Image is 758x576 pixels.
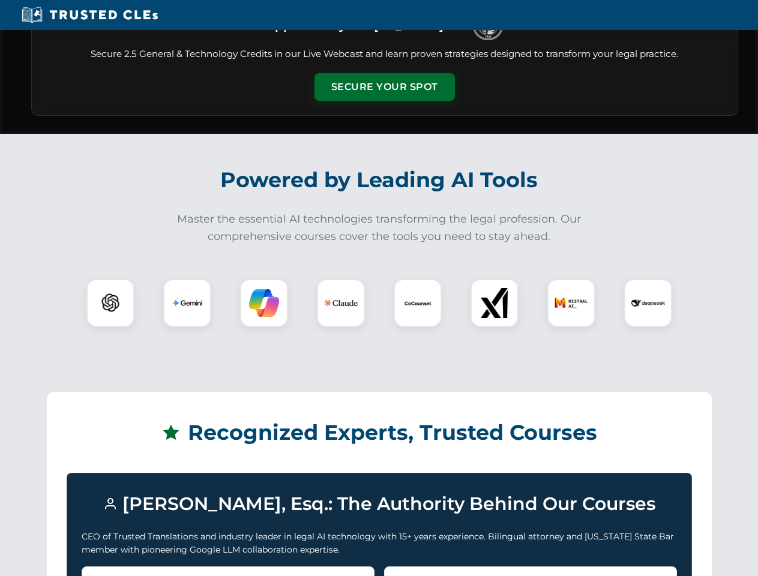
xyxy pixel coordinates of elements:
[93,286,128,320] img: ChatGPT Logo
[480,288,510,318] img: xAI Logo
[547,279,595,327] div: Mistral AI
[249,288,279,318] img: Copilot Logo
[314,73,455,101] button: Secure Your Spot
[624,279,672,327] div: DeepSeek
[631,286,665,320] img: DeepSeek Logo
[172,288,202,318] img: Gemini Logo
[163,279,211,327] div: Gemini
[82,488,677,520] h3: [PERSON_NAME], Esq.: The Authority Behind Our Courses
[47,159,712,201] h2: Powered by Leading AI Tools
[82,530,677,557] p: CEO of Trusted Translations and industry leader in legal AI technology with 15+ years experience....
[18,6,161,24] img: Trusted CLEs
[46,47,723,61] p: Secure 2.5 General & Technology Credits in our Live Webcast and learn proven strategies designed ...
[324,286,358,320] img: Claude Logo
[555,286,588,320] img: Mistral AI Logo
[471,279,519,327] div: xAI
[240,279,288,327] div: Copilot
[67,412,692,454] h2: Recognized Experts, Trusted Courses
[169,211,589,245] p: Master the essential AI technologies transforming the legal profession. Our comprehensive courses...
[317,279,365,327] div: Claude
[403,288,433,318] img: CoCounsel Logo
[86,279,134,327] div: ChatGPT
[394,279,442,327] div: CoCounsel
